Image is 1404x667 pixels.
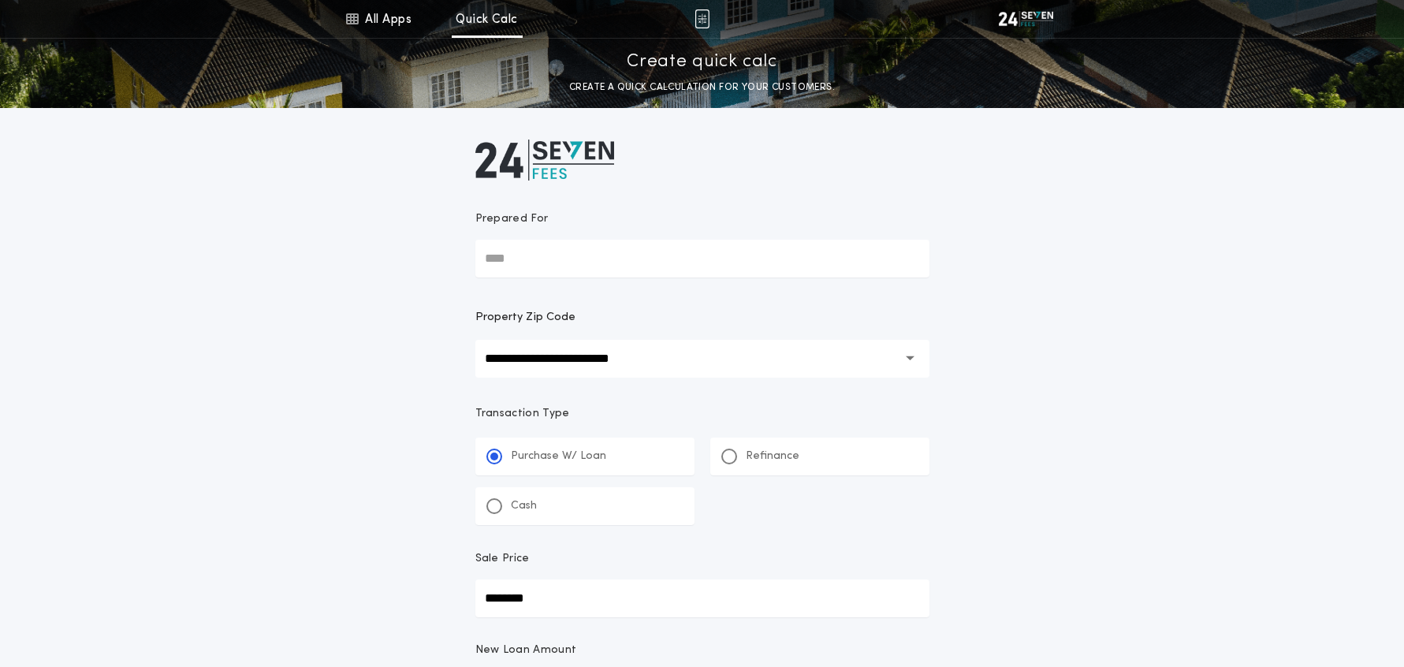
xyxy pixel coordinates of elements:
[475,406,929,422] p: Transaction Type
[475,551,530,567] p: Sale Price
[475,579,929,617] input: Sale Price
[475,240,929,278] input: Prepared For
[475,308,575,327] label: Property Zip Code
[999,11,1053,27] img: vs-icon
[475,211,549,227] p: Prepared For
[746,449,799,464] p: Refinance
[475,643,577,658] p: New Loan Amount
[569,80,835,95] p: CREATE A QUICK CALCULATION FOR YOUR CUSTOMERS.
[511,449,606,464] p: Purchase W/ Loan
[695,9,709,28] img: img
[627,50,777,75] p: Create quick calc
[475,140,614,181] img: logo
[511,498,537,514] p: Cash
